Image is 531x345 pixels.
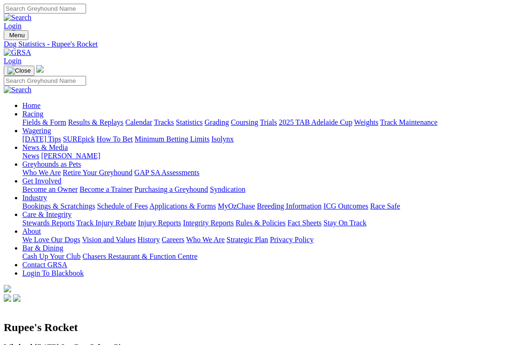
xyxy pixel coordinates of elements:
[210,185,245,193] a: Syndication
[4,40,527,48] a: Dog Statistics - Rupee's Rocket
[22,252,81,260] a: Cash Up Your Club
[22,160,81,168] a: Greyhounds as Pets
[22,118,527,127] div: Racing
[76,219,136,227] a: Track Injury Rebate
[176,118,203,126] a: Statistics
[138,219,181,227] a: Injury Reports
[22,202,95,210] a: Bookings & Scratchings
[7,67,31,74] img: Close
[22,244,63,252] a: Bar & Dining
[4,30,28,40] button: Toggle navigation
[22,169,61,176] a: Who We Are
[22,135,61,143] a: [DATE] Tips
[154,118,174,126] a: Tracks
[22,169,527,177] div: Greyhounds as Pets
[22,219,74,227] a: Stewards Reports
[22,269,84,277] a: Login To Blackbook
[260,118,277,126] a: Trials
[4,86,32,94] img: Search
[4,22,21,30] a: Login
[22,236,80,244] a: We Love Our Dogs
[205,118,229,126] a: Grading
[186,236,225,244] a: Who We Are
[134,135,209,143] a: Minimum Betting Limits
[134,185,208,193] a: Purchasing a Greyhound
[22,261,67,269] a: Contact GRSA
[63,135,94,143] a: SUREpick
[4,76,86,86] input: Search
[211,135,234,143] a: Isolynx
[9,32,25,39] span: Menu
[97,202,148,210] a: Schedule of Fees
[125,118,152,126] a: Calendar
[270,236,314,244] a: Privacy Policy
[22,127,51,135] a: Wagering
[4,285,11,292] img: logo-grsa-white.png
[22,152,527,160] div: News & Media
[161,236,184,244] a: Careers
[323,219,366,227] a: Stay On Track
[97,135,133,143] a: How To Bet
[22,194,47,202] a: Industry
[288,219,322,227] a: Fact Sheets
[36,65,44,73] img: logo-grsa-white.png
[22,227,41,235] a: About
[4,294,11,302] img: facebook.svg
[227,236,268,244] a: Strategic Plan
[4,48,31,57] img: GRSA
[22,252,527,261] div: Bar & Dining
[22,185,78,193] a: Become an Owner
[82,252,197,260] a: Chasers Restaurant & Function Centre
[4,66,34,76] button: Toggle navigation
[22,210,72,218] a: Care & Integrity
[41,152,100,160] a: [PERSON_NAME]
[13,294,20,302] img: twitter.svg
[22,219,527,227] div: Care & Integrity
[183,219,234,227] a: Integrity Reports
[22,143,68,151] a: News & Media
[80,185,133,193] a: Become a Trainer
[4,14,32,22] img: Search
[370,202,400,210] a: Race Safe
[22,101,40,109] a: Home
[380,118,437,126] a: Track Maintenance
[22,118,66,126] a: Fields & Form
[134,169,200,176] a: GAP SA Assessments
[63,169,133,176] a: Retire Your Greyhound
[68,118,123,126] a: Results & Replays
[22,202,527,210] div: Industry
[149,202,216,210] a: Applications & Forms
[22,152,39,160] a: News
[231,118,258,126] a: Coursing
[279,118,352,126] a: 2025 TAB Adelaide Cup
[4,4,86,14] input: Search
[4,57,21,65] a: Login
[22,185,527,194] div: Get Involved
[82,236,135,244] a: Vision and Values
[4,321,527,334] h2: Rupee's Rocket
[323,202,368,210] a: ICG Outcomes
[257,202,322,210] a: Breeding Information
[22,177,61,185] a: Get Involved
[22,236,527,244] div: About
[137,236,160,244] a: History
[22,135,527,143] div: Wagering
[218,202,255,210] a: MyOzChase
[354,118,378,126] a: Weights
[235,219,286,227] a: Rules & Policies
[22,110,43,118] a: Racing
